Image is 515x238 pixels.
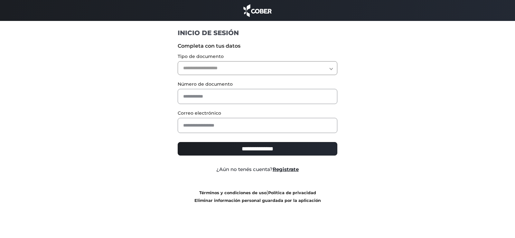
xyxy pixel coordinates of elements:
a: Eliminar información personal guardada por la aplicación [194,198,321,203]
div: | [173,189,342,204]
div: ¿Aún no tenés cuenta? [173,166,342,173]
a: Términos y condiciones de uso [199,190,267,195]
h1: INICIO DE SESIÓN [178,29,338,37]
a: Política de privacidad [268,190,316,195]
a: Registrate [273,166,299,172]
label: Correo electrónico [178,110,338,117]
label: Número de documento [178,81,338,88]
label: Completa con tus datos [178,42,338,50]
label: Tipo de documento [178,53,338,60]
img: cober_marca.png [242,3,273,18]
